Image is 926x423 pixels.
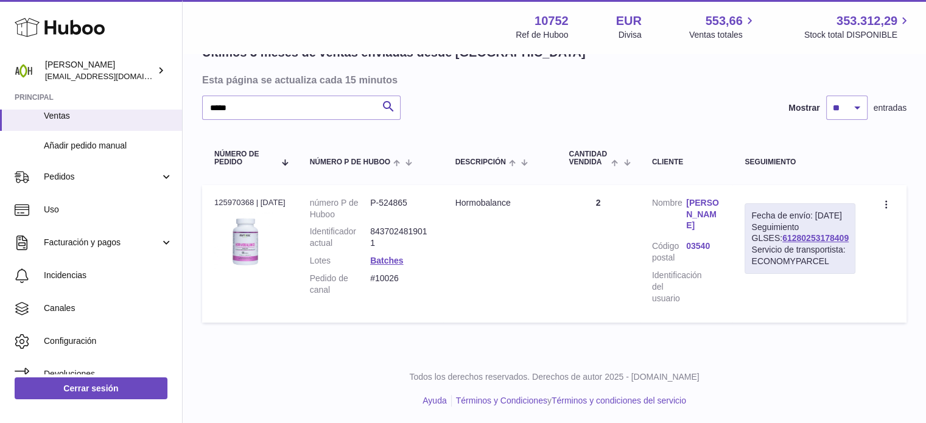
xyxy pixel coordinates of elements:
[44,110,173,122] span: Ventas
[455,197,545,209] div: Hormobalance
[44,237,160,248] span: Facturación y pagos
[370,197,430,220] dd: P-524865
[874,102,907,114] span: entradas
[214,197,286,208] div: 125970368 | [DATE]
[310,197,370,220] dt: número P de Huboo
[569,150,608,166] span: Cantidad vendida
[552,396,686,405] a: Términos y condiciones del servicio
[44,335,173,347] span: Configuración
[556,185,639,323] td: 2
[214,212,275,273] img: 107521706523581.jpg
[689,29,757,41] span: Ventas totales
[45,59,155,82] div: [PERSON_NAME]
[652,197,686,235] dt: Nombre
[370,273,430,296] dd: #10026
[686,197,720,232] a: [PERSON_NAME]
[44,270,173,281] span: Incidencias
[516,29,568,41] div: Ref de Huboo
[804,13,911,41] a: 353.312,29 Stock total DISPONIBLE
[44,204,173,215] span: Uso
[782,233,849,243] a: 61280253178409
[745,203,855,274] div: Seguimiento GLSES:
[745,158,855,166] div: Seguimiento
[535,13,569,29] strong: 10752
[652,158,721,166] div: Cliente
[44,368,173,380] span: Devoluciones
[310,273,370,296] dt: Pedido de canal
[619,29,642,41] div: Divisa
[751,244,849,267] div: Servicio de transportista: ECONOMYPARCEL
[616,13,642,29] strong: EUR
[456,396,547,405] a: Términos y Condiciones
[788,102,819,114] label: Mostrar
[706,13,743,29] span: 553,66
[44,302,173,314] span: Canales
[652,270,686,304] dt: Identificación del usuario
[455,158,506,166] span: Descripción
[310,158,390,166] span: número P de Huboo
[689,13,757,41] a: 553,66 Ventas totales
[751,210,849,222] div: Fecha de envío: [DATE]
[15,377,167,399] a: Cerrar sesión
[452,395,686,407] li: y
[423,396,446,405] a: Ayuda
[370,226,430,249] dd: 8437024819011
[837,13,897,29] span: 353.312,29
[310,255,370,267] dt: Lotes
[44,140,173,152] span: Añadir pedido manual
[686,240,720,252] a: 03540
[45,71,179,81] span: [EMAIL_ADDRESS][DOMAIN_NAME]
[370,256,403,265] a: Batches
[202,73,903,86] h3: Esta página se actualiza cada 15 minutos
[214,150,275,166] span: Número de pedido
[652,240,686,264] dt: Código postal
[15,61,33,80] img: ventas@adaptohealue.com
[804,29,911,41] span: Stock total DISPONIBLE
[192,371,916,383] p: Todos los derechos reservados. Derechos de autor 2025 - [DOMAIN_NAME]
[310,226,370,249] dt: Identificador actual
[44,171,160,183] span: Pedidos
